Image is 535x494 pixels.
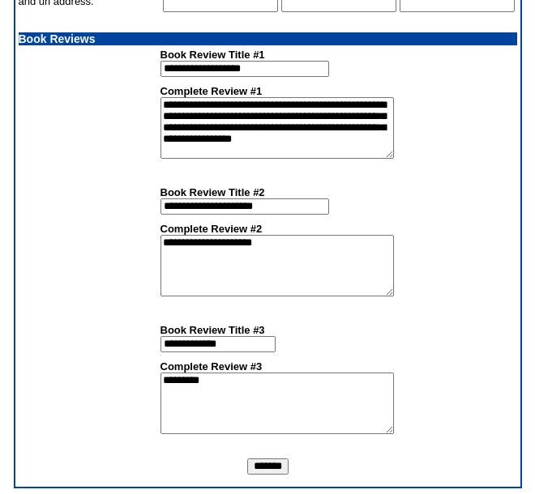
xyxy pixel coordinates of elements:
b: Book Review Title #3 [160,324,265,336]
b: Book Review Title #1 [160,49,265,61]
b: Complete Review #2 [160,223,263,235]
td: Book Reviews [19,32,517,45]
b: Complete Review #1 [160,85,263,97]
b: Complete Review #3 [160,360,263,373]
b: Book Review Title #2 [160,186,265,198]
